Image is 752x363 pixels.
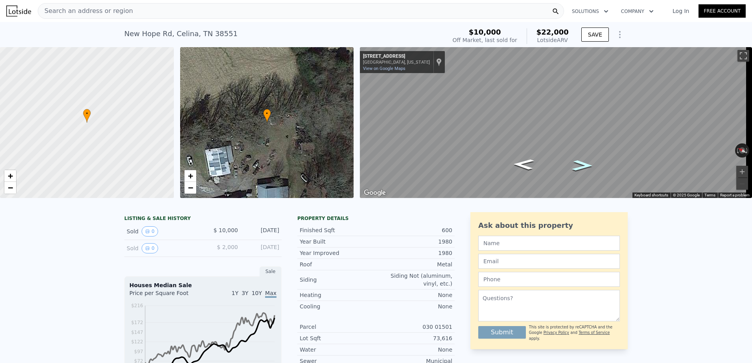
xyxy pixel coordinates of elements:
[376,346,452,354] div: None
[360,47,752,198] div: Street View
[300,302,376,310] div: Cooling
[737,50,749,62] button: Toggle fullscreen view
[735,143,739,158] button: Rotate counterclockwise
[241,290,248,296] span: 3Y
[300,249,376,257] div: Year Improved
[362,188,388,198] img: Google
[376,249,452,257] div: 1980
[127,226,197,236] div: Sold
[4,182,16,194] a: Zoom out
[563,158,601,173] path: Go Southeast, E Lake Ave
[300,346,376,354] div: Water
[300,226,376,234] div: Finished Sqft
[83,110,91,117] span: •
[469,28,501,36] span: $10,000
[736,166,748,178] button: Zoom in
[579,330,610,335] a: Terms of Service
[634,192,668,198] button: Keyboard shortcuts
[362,188,388,198] a: Open this area in Google Maps (opens a new window)
[581,27,609,42] button: SAVE
[453,36,517,44] div: Off Market, last sold for
[142,226,158,236] button: View historical data
[131,320,143,325] tspan: $172
[478,254,620,269] input: Email
[735,145,750,157] button: Reset the view
[376,291,452,299] div: None
[300,260,376,268] div: Roof
[376,323,452,331] div: 030 01501
[360,47,752,198] div: Map
[263,110,271,117] span: •
[232,290,238,296] span: 1Y
[131,330,143,335] tspan: $147
[615,4,660,18] button: Company
[188,171,193,181] span: +
[300,276,376,284] div: Siding
[297,215,455,222] div: Property details
[124,215,282,223] div: LISTING & SALE HISTORY
[720,193,750,197] a: Report a problem
[376,302,452,310] div: None
[478,220,620,231] div: Ask about this property
[566,4,615,18] button: Solutions
[478,326,526,339] button: Submit
[376,260,452,268] div: Metal
[478,272,620,287] input: Phone
[663,7,699,15] a: Log In
[129,281,276,289] div: Houses Median Sale
[188,183,193,192] span: −
[131,339,143,345] tspan: $122
[300,238,376,246] div: Year Built
[38,6,133,16] span: Search an address or region
[134,349,143,354] tspan: $97
[260,266,282,277] div: Sale
[6,5,31,16] img: Lotside
[376,238,452,246] div: 1980
[252,290,262,296] span: 10Y
[673,193,700,197] span: © 2025 Google
[129,289,203,302] div: Price per Square Foot
[736,178,748,190] button: Zoom out
[214,227,238,233] span: $ 10,000
[217,244,238,250] span: $ 2,000
[376,272,452,288] div: Siding Not (aluminum, vinyl, etc.)
[265,290,276,298] span: Max
[704,193,715,197] a: Terms (opens in new tab)
[300,291,376,299] div: Heating
[83,109,91,123] div: •
[142,243,158,253] button: View historical data
[4,170,16,182] a: Zoom in
[436,58,442,66] a: Show location on map
[300,334,376,342] div: Lot Sqft
[536,36,569,44] div: Lotside ARV
[8,171,13,181] span: +
[544,330,569,335] a: Privacy Policy
[184,170,196,182] a: Zoom in
[124,28,238,39] div: New Hope Rd , Celina , TN 38551
[131,303,143,308] tspan: $216
[478,236,620,251] input: Name
[244,243,279,253] div: [DATE]
[263,109,271,123] div: •
[184,182,196,194] a: Zoom out
[363,53,430,60] div: [STREET_ADDRESS]
[376,226,452,234] div: 600
[536,28,569,36] span: $22,000
[612,27,628,42] button: Show Options
[300,323,376,331] div: Parcel
[529,324,620,341] div: This site is protected by reCAPTCHA and the Google and apply.
[244,226,279,236] div: [DATE]
[127,243,197,253] div: Sold
[8,183,13,192] span: −
[363,66,405,71] a: View on Google Maps
[745,143,750,158] button: Rotate clockwise
[376,334,452,342] div: 73,616
[363,60,430,65] div: [GEOGRAPHIC_DATA], [US_STATE]
[699,4,746,18] a: Free Account
[505,156,543,172] path: Go Northwest, E Lake Ave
